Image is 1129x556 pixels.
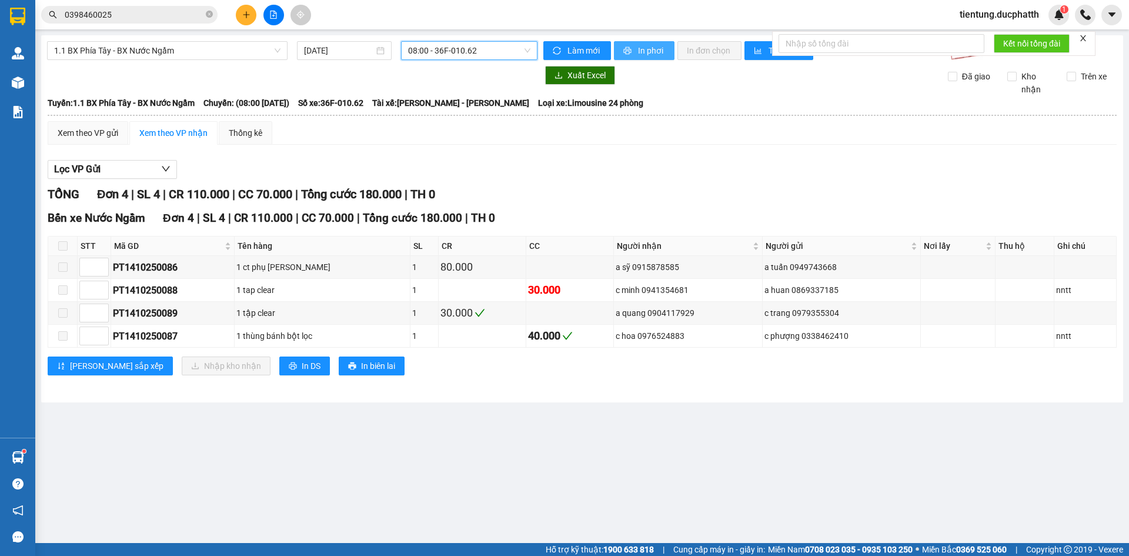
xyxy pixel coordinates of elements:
[182,357,270,375] button: downloadNhập kho nhận
[994,34,1070,53] button: Kết nối tổng đài
[363,211,462,225] span: Tổng cước 180.000
[996,237,1054,256] th: Thu hộ
[236,284,408,297] div: 1 tap clear
[234,211,293,225] span: CR 110.000
[440,259,524,275] div: 80.000
[1101,5,1122,25] button: caret-down
[1062,5,1066,14] span: 1
[616,284,760,297] div: c minh 0941354681
[235,237,410,256] th: Tên hàng
[766,239,908,252] span: Người gửi
[12,47,24,59] img: warehouse-icon
[78,237,111,256] th: STT
[298,96,363,109] span: Số xe: 36F-010.62
[163,211,194,225] span: Đơn 4
[229,126,262,139] div: Thống kê
[12,451,24,464] img: warehouse-icon
[950,7,1048,22] span: tientung.ducphatth
[137,187,160,201] span: SL 4
[673,543,765,556] span: Cung cấp máy in - giấy in:
[65,8,203,21] input: Tìm tên, số ĐT hoặc mã đơn
[526,237,614,256] th: CC
[439,237,526,256] th: CR
[54,42,280,59] span: 1.1 BX Phía Tây - BX Nước Ngầm
[48,187,79,201] span: TỔNG
[269,11,278,19] span: file-add
[528,328,612,344] div: 40.000
[440,305,524,321] div: 30.000
[236,329,408,342] div: 1 thùng bánh bột lọc
[1076,70,1111,83] span: Trên xe
[372,96,529,109] span: Tài xế: [PERSON_NAME] - [PERSON_NAME]
[139,126,208,139] div: Xem theo VP nhận
[57,362,65,371] span: sort-ascending
[111,256,235,279] td: PT1410250086
[638,44,665,57] span: In phơi
[113,260,232,275] div: PT1410250086
[616,307,760,319] div: a quang 0904117929
[169,187,229,201] span: CR 110.000
[1107,9,1117,20] span: caret-down
[203,96,289,109] span: Chuyến: (08:00 [DATE])
[412,284,436,297] div: 1
[412,329,436,342] div: 1
[263,5,284,25] button: file-add
[1016,543,1017,556] span: |
[1017,70,1058,96] span: Kho nhận
[48,211,145,225] span: Bến xe Nước Ngầm
[113,306,232,321] div: PT1410250089
[1060,5,1068,14] sup: 1
[54,162,101,177] span: Lọc VP Gửi
[543,41,611,60] button: syncLàm mới
[412,261,436,274] div: 1
[12,505,24,516] span: notification
[471,211,495,225] span: TH 0
[922,543,1007,556] span: Miền Bắc
[12,478,24,490] span: question-circle
[113,329,232,344] div: PT1410250087
[614,41,674,60] button: printerIn phơi
[161,164,171,174] span: down
[567,69,606,82] span: Xuất Excel
[538,96,643,109] span: Loại xe: Limousine 24 phòng
[361,359,395,372] span: In biên lai
[764,307,918,319] div: c trang 0979355304
[228,211,231,225] span: |
[10,8,25,25] img: logo-vxr
[242,11,250,19] span: plus
[111,302,235,325] td: PT1410250089
[296,211,299,225] span: |
[744,41,813,60] button: bar-chartThống kê
[232,187,235,201] span: |
[279,357,330,375] button: printerIn DS
[405,187,407,201] span: |
[1079,34,1087,42] span: close
[754,46,764,56] span: bar-chart
[357,211,360,225] span: |
[236,5,256,25] button: plus
[1056,284,1114,297] div: nntt
[304,44,374,57] input: 14/10/2025
[111,279,235,302] td: PT1410250088
[206,11,213,18] span: close-circle
[1080,9,1091,20] img: phone-icon
[302,211,354,225] span: CC 70.000
[238,187,292,201] span: CC 70.000
[289,362,297,371] span: printer
[475,308,485,318] span: check
[302,359,320,372] span: In DS
[616,329,760,342] div: c hoa 0976524883
[617,239,750,252] span: Người nhận
[49,11,57,19] span: search
[290,5,311,25] button: aim
[553,46,563,56] span: sync
[12,76,24,89] img: warehouse-icon
[677,41,741,60] button: In đơn chọn
[70,359,163,372] span: [PERSON_NAME] sắp xếp
[203,211,225,225] span: SL 4
[1003,37,1060,50] span: Kết nối tổng đài
[48,160,177,179] button: Lọc VP Gửi
[22,450,26,453] sup: 1
[163,187,166,201] span: |
[12,531,24,542] span: message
